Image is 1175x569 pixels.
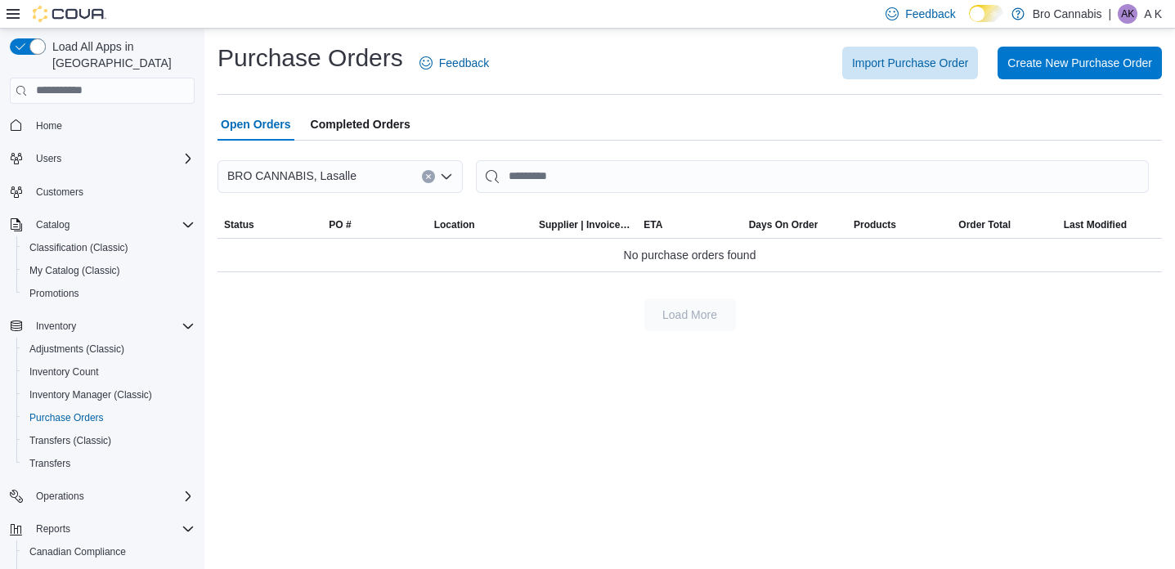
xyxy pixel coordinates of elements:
button: Catalog [29,215,76,235]
button: Location [428,212,532,238]
button: Import Purchase Order [842,47,978,79]
button: Operations [3,485,201,508]
span: Promotions [23,284,195,303]
button: Canadian Compliance [16,540,201,563]
span: Reports [29,519,195,539]
button: Status [218,212,322,238]
span: Promotions [29,287,79,300]
span: Canadian Compliance [29,545,126,558]
span: Create New Purchase Order [1007,55,1152,71]
button: Clear input [422,170,435,183]
button: Catalog [3,213,201,236]
span: Classification (Classic) [29,241,128,254]
span: Inventory Count [29,365,99,379]
span: Users [36,152,61,165]
button: Products [847,212,952,238]
span: Adjustments (Classic) [23,339,195,359]
p: | [1109,4,1112,24]
span: Customers [36,186,83,199]
span: Inventory Manager (Classic) [23,385,195,405]
span: Open Orders [221,108,291,141]
button: Reports [3,517,201,540]
a: Inventory Manager (Classic) [23,385,159,405]
button: Inventory Manager (Classic) [16,383,201,406]
button: Last Modified [1057,212,1162,238]
button: Users [29,149,68,168]
span: Import Purchase Order [852,55,968,71]
button: Reports [29,519,77,539]
span: Inventory Manager (Classic) [29,388,152,401]
a: Feedback [413,47,496,79]
span: Home [36,119,62,132]
button: Days On Order [742,212,847,238]
a: My Catalog (Classic) [23,261,127,280]
span: Canadian Compliance [23,542,195,562]
a: Inventory Count [23,362,105,382]
span: Users [29,149,195,168]
a: Purchase Orders [23,408,110,428]
span: Dark Mode [969,22,970,23]
button: Order Total [952,212,1056,238]
a: Canadian Compliance [23,542,132,562]
div: A K [1118,4,1137,24]
p: A K [1144,4,1162,24]
div: Location [434,218,475,231]
a: Classification (Classic) [23,238,135,258]
span: My Catalog (Classic) [29,264,120,277]
span: Catalog [29,215,195,235]
span: Home [29,115,195,136]
span: Inventory Count [23,362,195,382]
a: Home [29,116,69,136]
button: Supplier | Invoice Number [532,212,637,238]
span: Feedback [905,6,955,22]
button: My Catalog (Classic) [16,259,201,282]
span: Order Total [958,218,1011,231]
a: Promotions [23,284,86,303]
a: Customers [29,182,90,202]
button: Transfers [16,452,201,475]
button: Users [3,147,201,170]
span: Feedback [439,55,489,71]
span: No purchase orders found [624,245,756,265]
img: Cova [33,6,106,22]
span: Purchase Orders [23,408,195,428]
span: Days On Order [749,218,818,231]
span: Transfers [29,457,70,470]
span: BRO CANNABIS, Lasalle [227,166,357,186]
button: Classification (Classic) [16,236,201,259]
button: Inventory [29,316,83,336]
button: Operations [29,486,91,506]
span: Status [224,218,254,231]
button: Load More [644,298,736,331]
span: Completed Orders [311,108,410,141]
span: Transfers (Classic) [23,431,195,450]
button: Inventory Count [16,361,201,383]
button: Create New Purchase Order [998,47,1162,79]
button: Inventory [3,315,201,338]
button: Home [3,114,201,137]
span: PO # [329,218,351,231]
span: Supplier | Invoice Number [539,218,630,231]
button: Transfers (Classic) [16,429,201,452]
a: Transfers [23,454,77,473]
input: Dark Mode [969,5,1003,22]
a: Adjustments (Classic) [23,339,131,359]
span: Inventory [29,316,195,336]
span: Operations [36,490,84,503]
button: Promotions [16,282,201,305]
button: Adjustments (Classic) [16,338,201,361]
input: This is a search bar. After typing your query, hit enter to filter the results lower in the page. [476,160,1149,193]
span: ETA [644,218,662,231]
button: Open list of options [440,170,453,183]
span: Load All Apps in [GEOGRAPHIC_DATA] [46,38,195,71]
button: Customers [3,180,201,204]
span: Customers [29,181,195,202]
button: PO # [322,212,427,238]
span: AK [1121,4,1134,24]
span: Load More [662,307,717,323]
button: ETA [637,212,742,238]
span: My Catalog (Classic) [23,261,195,280]
p: Bro Cannabis [1033,4,1102,24]
span: Transfers (Classic) [29,434,111,447]
span: Reports [36,522,70,535]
